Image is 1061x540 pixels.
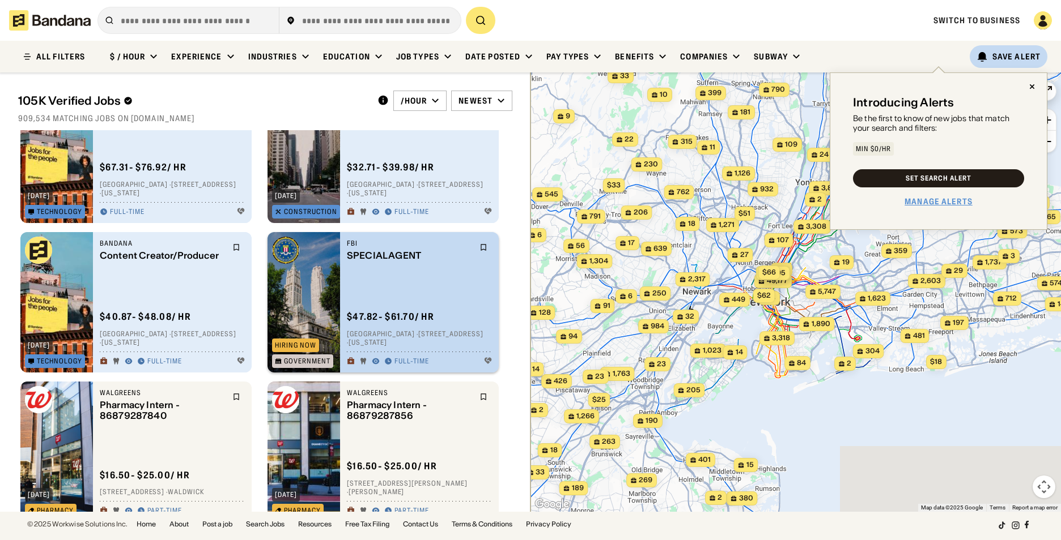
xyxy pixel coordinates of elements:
[913,331,925,341] span: 481
[246,521,285,528] a: Search Jobs
[933,15,1020,25] a: Switch to Business
[653,244,667,254] span: 639
[100,161,186,173] div: $ 67.31 - $76.92 / hr
[100,329,245,347] div: [GEOGRAPHIC_DATA] · [STREET_ADDRESS] · [US_STATE]
[137,521,156,528] a: Home
[394,507,429,516] div: Part-time
[589,256,608,266] span: 1,304
[37,358,82,365] div: Technology
[27,521,128,528] div: © 2025 Workwise Solutions Inc.
[347,329,492,347] div: [GEOGRAPHIC_DATA] · [STREET_ADDRESS] · [US_STATE]
[785,140,797,149] span: 109
[651,322,664,331] span: 984
[1033,475,1055,498] button: Map camera controls
[719,220,735,230] span: 1,271
[347,479,492,496] div: [STREET_ADDRESS][PERSON_NAME] · [PERSON_NAME]
[347,388,473,397] div: Walgreens
[284,208,337,215] div: Construction
[347,400,473,421] div: Pharmacy Intern - 86879287856
[18,130,512,512] div: grid
[688,219,695,229] span: 18
[771,85,785,95] span: 790
[100,400,226,421] div: Pharmacy Intern - 86879287840
[576,241,585,251] span: 56
[625,135,634,144] span: 22
[347,180,492,198] div: [GEOGRAPHIC_DATA] · [STREET_ADDRESS] · [US_STATE]
[394,208,429,217] div: Full-time
[868,294,886,303] span: 1,623
[1011,251,1015,261] span: 3
[452,521,512,528] a: Terms & Conditions
[100,239,226,248] div: Bandana
[28,491,50,498] div: [DATE]
[757,291,771,299] span: $62
[526,521,571,528] a: Privacy Policy
[953,318,964,328] span: 197
[545,190,558,199] span: 545
[536,468,545,477] span: 33
[740,108,750,117] span: 181
[760,185,774,194] span: 932
[532,365,540,374] span: 14
[646,416,658,426] span: 190
[703,346,722,355] span: 1,023
[110,208,145,217] div: Full-time
[28,192,50,199] div: [DATE]
[396,52,439,62] div: Job Types
[465,52,520,62] div: Date Posted
[147,357,182,366] div: Full-time
[853,114,1024,133] div: Be the first to know of new jobs that match your search and filters:
[110,52,145,62] div: $ / hour
[28,342,50,349] div: [DATE]
[853,96,954,109] div: Introducing Alerts
[595,372,604,382] span: 23
[634,208,648,217] span: 206
[539,405,544,415] span: 2
[100,250,226,261] div: Content Creator/Producer
[739,209,750,217] span: $51
[821,183,839,193] span: 3,818
[100,469,190,481] div: $ 16.50 - $25.00 / hr
[660,90,668,100] span: 10
[169,521,189,528] a: About
[921,504,983,511] span: Map data ©2025 Google
[275,192,297,199] div: [DATE]
[732,295,745,305] span: 449
[777,235,789,245] span: 107
[554,376,567,386] span: 426
[698,455,711,465] span: 401
[572,483,584,493] span: 189
[990,504,1005,511] a: Terms (opens in new tab)
[589,212,601,221] span: 791
[865,346,880,356] span: 304
[347,460,437,472] div: $ 16.50 - $25.00 / hr
[812,319,830,329] span: 1,890
[746,460,754,470] span: 15
[688,275,706,284] span: 2,317
[100,180,245,198] div: [GEOGRAPHIC_DATA] · [STREET_ADDRESS] · [US_STATE]
[345,521,389,528] a: Free Tax Filing
[1010,226,1023,236] span: 573
[394,357,429,366] div: Full-time
[275,491,297,498] div: [DATE]
[18,113,512,123] div: 909,534 matching jobs on [DOMAIN_NAME]
[613,369,630,379] span: 1,763
[401,96,427,106] div: /hour
[147,507,182,516] div: Part-time
[842,258,850,267] span: 19
[459,96,493,106] div: Newest
[603,301,610,311] span: 91
[817,195,822,204] span: 2
[1005,294,1017,303] span: 712
[954,266,963,276] span: 29
[568,332,578,341] span: 94
[644,160,658,169] span: 230
[18,94,368,108] div: 105K Verified Jobs
[284,358,330,365] div: Government
[783,265,788,275] span: 2
[847,359,851,368] span: 2
[797,358,806,368] span: 84
[533,497,571,512] img: Google
[25,386,52,413] img: Walgreens logo
[772,333,790,343] span: 3,318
